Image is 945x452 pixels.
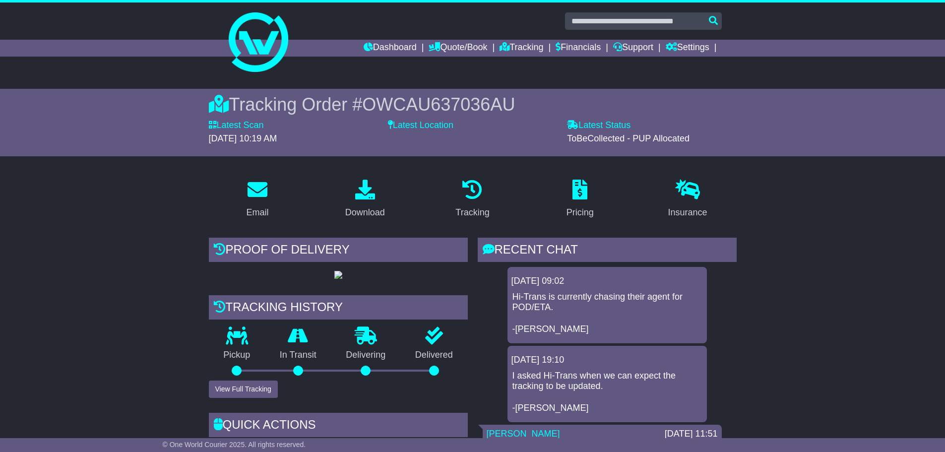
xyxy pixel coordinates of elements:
[209,381,278,398] button: View Full Tracking
[567,133,690,143] span: ToBeCollected - PUP Allocated
[209,238,468,264] div: Proof of Delivery
[209,94,737,115] div: Tracking Order #
[364,40,417,57] a: Dashboard
[209,120,264,131] label: Latest Scan
[487,429,560,439] a: [PERSON_NAME]
[567,206,594,219] div: Pricing
[339,176,391,223] a: Download
[388,120,453,131] label: Latest Location
[331,350,401,361] p: Delivering
[449,176,496,223] a: Tracking
[511,355,703,366] div: [DATE] 19:10
[362,94,515,115] span: OWCAU637036AU
[567,120,630,131] label: Latest Status
[209,295,468,322] div: Tracking history
[512,371,702,413] p: I asked Hi-Trans when we can expect the tracking to be updated. -[PERSON_NAME]
[613,40,653,57] a: Support
[246,206,268,219] div: Email
[511,276,703,287] div: [DATE] 09:02
[209,413,468,440] div: Quick Actions
[345,206,385,219] div: Download
[665,429,718,440] div: [DATE] 11:51
[455,206,489,219] div: Tracking
[209,350,265,361] p: Pickup
[429,40,487,57] a: Quote/Book
[666,40,709,57] a: Settings
[478,238,737,264] div: RECENT CHAT
[500,40,543,57] a: Tracking
[556,40,601,57] a: Financials
[668,206,707,219] div: Insurance
[400,350,468,361] p: Delivered
[334,271,342,279] img: GetPodImage
[662,176,714,223] a: Insurance
[512,292,702,334] p: Hi-Trans is currently chasing their agent for POD/ETA. -[PERSON_NAME]
[240,176,275,223] a: Email
[163,441,306,449] span: © One World Courier 2025. All rights reserved.
[265,350,331,361] p: In Transit
[209,133,277,143] span: [DATE] 10:19 AM
[560,176,600,223] a: Pricing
